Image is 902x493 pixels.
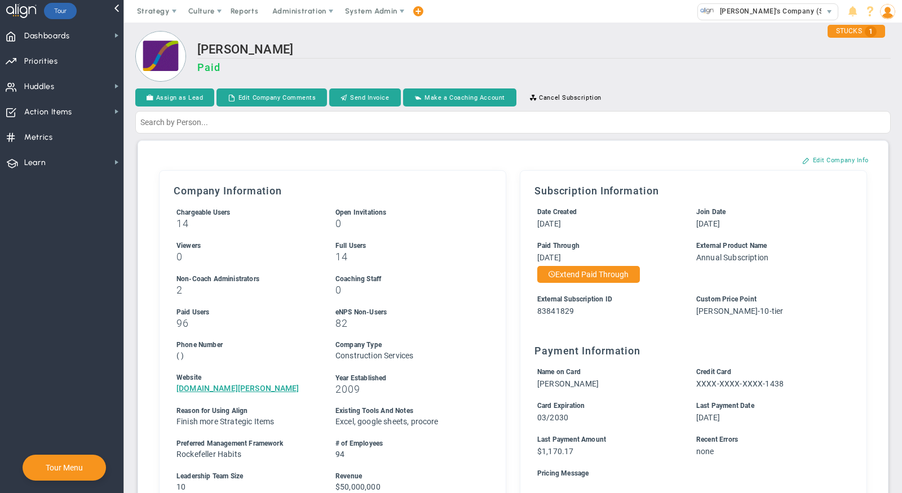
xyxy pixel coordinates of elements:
span: Dashboards [24,24,70,48]
span: [PERSON_NAME]'s Company (Sandbox) [714,4,851,19]
a: [DOMAIN_NAME][PERSON_NAME] [176,384,299,393]
span: Strategy [137,7,170,15]
span: Non-Coach Administrators [176,275,259,283]
div: External Subscription ID [537,294,675,305]
div: Custom Price Point [696,294,834,305]
span: Metrics [24,126,53,149]
div: STUCKS [828,25,885,38]
input: Search by Person... [135,111,891,134]
button: Assign as Lead [135,88,214,106]
img: 33318.Company.photo [700,4,714,18]
div: Existing Tools And Notes [335,406,474,416]
span: Finish more Strategic Items [176,417,274,426]
span: Culture [188,7,215,15]
span: [PERSON_NAME]-10-tier [696,307,783,316]
span: Rockefeller Habits [176,450,241,459]
span: Excel, google sheets, procore [335,417,439,426]
h2: [PERSON_NAME] [197,42,891,59]
span: eNPS Non-Users [335,308,387,316]
div: Credit Card [696,367,834,377]
button: Edit Company Comments [216,88,327,106]
div: Preferred Management Framework [176,438,315,449]
span: Learn [24,151,46,175]
span: Paid Users [176,308,210,316]
h3: 2009 [335,384,474,394]
button: Cancel Subscription [519,88,613,106]
span: $1,170.17 [537,447,573,456]
h3: 2 [176,285,315,295]
span: 83841829 [537,307,574,316]
div: Reason for Using Align [176,406,315,416]
button: Send Invoice [329,88,400,106]
label: Includes Users + Open Invitations, excludes Coaching Staff [176,207,231,216]
div: Date Created [537,207,675,217]
h3: Paid [197,61,891,73]
div: External Product Name [696,241,834,251]
span: Chargeable Users [176,208,231,216]
button: Make a Coaching Account [403,88,516,106]
button: Tour Menu [42,463,86,473]
h3: 96 [176,318,315,328]
span: [PERSON_NAME] [537,379,599,388]
div: Name on Card [537,367,675,377]
span: Coaching Staff [335,275,381,283]
button: Edit Company Info [791,151,880,169]
div: Paid Through [537,241,675,251]
span: Administration [272,7,326,15]
button: Extend Paid Through [537,266,640,283]
h3: 0 [335,218,474,229]
span: XXXX-XXXX-XXXX-1438 [696,379,784,388]
h3: 82 [335,318,474,328]
div: Recent Errors [696,434,834,445]
span: [DATE] [696,413,720,422]
h3: Company Information [174,185,492,197]
span: 10 [176,482,185,491]
span: Annual Subscription [696,253,768,262]
div: Leadership Team Size [176,471,315,482]
h3: 14 [176,218,315,229]
span: 94 [335,450,344,459]
span: Construction Services [335,351,413,360]
img: 48978.Person.photo [880,4,895,19]
div: Join Date [696,207,834,217]
div: # of Employees [335,438,474,449]
div: Last Payment Date [696,401,834,411]
span: Viewers [176,242,201,250]
h3: 0 [335,285,474,295]
div: Card Expiration [537,401,675,411]
div: Phone Number [176,340,315,350]
div: Revenue [335,471,474,482]
span: Open Invitations [335,208,387,216]
span: Priorities [24,50,58,73]
span: none [696,447,714,456]
span: System Admin [345,7,397,15]
div: Last Payment Amount [537,434,675,445]
span: [DATE] [537,219,561,228]
span: 1 [865,26,877,37]
span: select [821,4,838,20]
h3: Subscription Information [534,185,852,197]
span: Action Items [24,100,72,124]
span: 03/2030 [537,413,568,422]
span: ( [176,351,179,360]
div: Pricing Message [537,468,834,479]
span: [DATE] [537,253,561,262]
div: Website [176,372,315,383]
span: Full Users [335,242,366,250]
div: Company Type [335,340,474,350]
span: [DATE] [696,219,720,228]
span: $50,000,000 [335,482,381,491]
h3: 14 [335,251,474,262]
h3: Payment Information [534,345,852,357]
span: Year Established [335,374,387,382]
h3: 0 [176,251,315,262]
span: ) [181,351,184,360]
img: Loading... [135,31,186,82]
span: Huddles [24,75,55,99]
